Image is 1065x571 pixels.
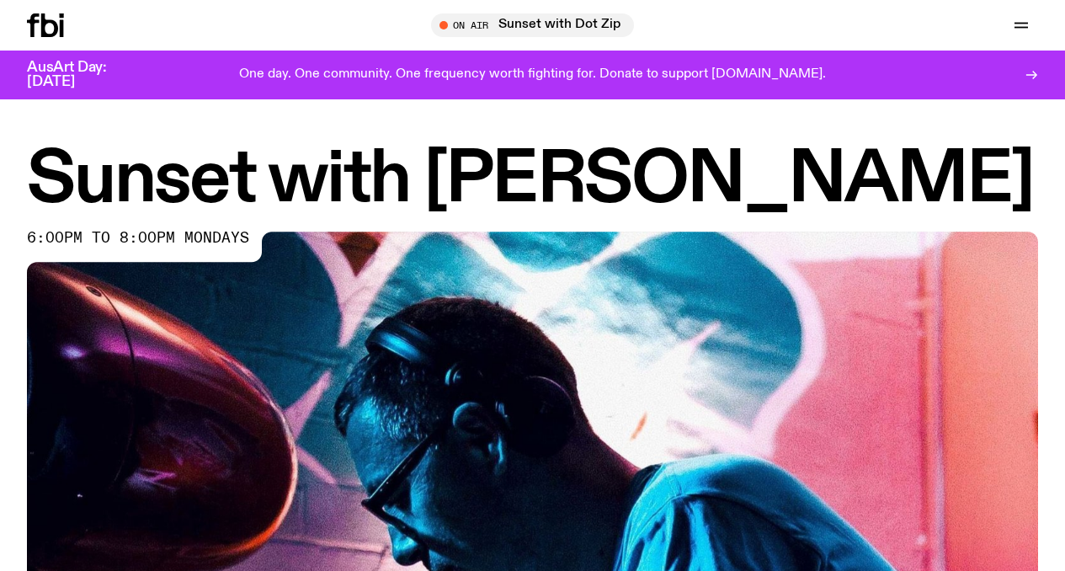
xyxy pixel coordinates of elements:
[27,232,249,245] span: 6:00pm to 8:00pm mondays
[431,13,634,37] button: On AirSunset with Dot Zip
[27,147,1038,215] h1: Sunset with [PERSON_NAME]
[239,67,826,83] p: One day. One community. One frequency worth fighting for. Donate to support [DOMAIN_NAME].
[27,61,135,89] h3: AusArt Day: [DATE]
